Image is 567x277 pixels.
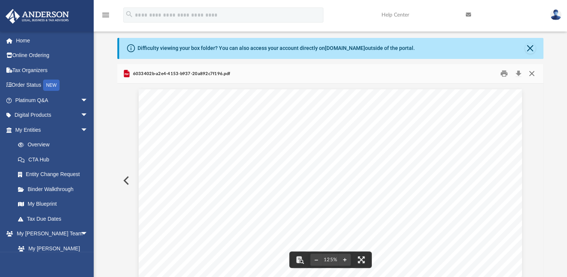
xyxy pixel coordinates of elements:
i: search [125,10,133,18]
a: My Entitiesarrow_drop_down [5,122,99,137]
a: Platinum Q&Aarrow_drop_down [5,93,99,108]
button: Enter fullscreen [353,251,370,268]
a: My [PERSON_NAME] Teamarrow_drop_down [5,226,96,241]
button: Close [525,68,538,80]
button: Zoom out [310,251,322,268]
div: Difficulty viewing your box folder? You can also access your account directly on outside of the p... [138,44,415,52]
div: Current zoom level [322,257,339,262]
a: Home [5,33,99,48]
a: menu [101,14,110,20]
span: arrow_drop_down [81,93,96,108]
a: Tax Organizers [5,63,99,78]
a: Overview [10,137,99,152]
i: menu [101,11,110,20]
img: User Pic [550,9,561,20]
button: Print [497,68,512,80]
span: arrow_drop_down [81,226,96,242]
button: Download [512,68,525,80]
a: CTA Hub [10,152,99,167]
button: Toggle findbar [292,251,308,268]
span: arrow_drop_down [81,108,96,123]
a: Order StatusNEW [5,78,99,93]
a: [DOMAIN_NAME] [325,45,365,51]
span: arrow_drop_down [81,122,96,138]
a: Entity Change Request [10,167,99,182]
a: My [PERSON_NAME] Team [10,241,92,265]
a: Tax Due Dates [10,211,99,226]
button: Previous File [117,170,134,191]
a: Binder Walkthrough [10,182,99,197]
button: Zoom in [339,251,351,268]
a: My Blueprint [10,197,96,212]
a: Online Ordering [5,48,99,63]
span: 6033402b-a2e4-4153-b937-20a892c7f196.pdf [131,71,230,77]
a: Digital Productsarrow_drop_down [5,108,99,123]
div: NEW [43,80,60,91]
img: Anderson Advisors Platinum Portal [3,9,71,24]
button: Close [525,43,536,54]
